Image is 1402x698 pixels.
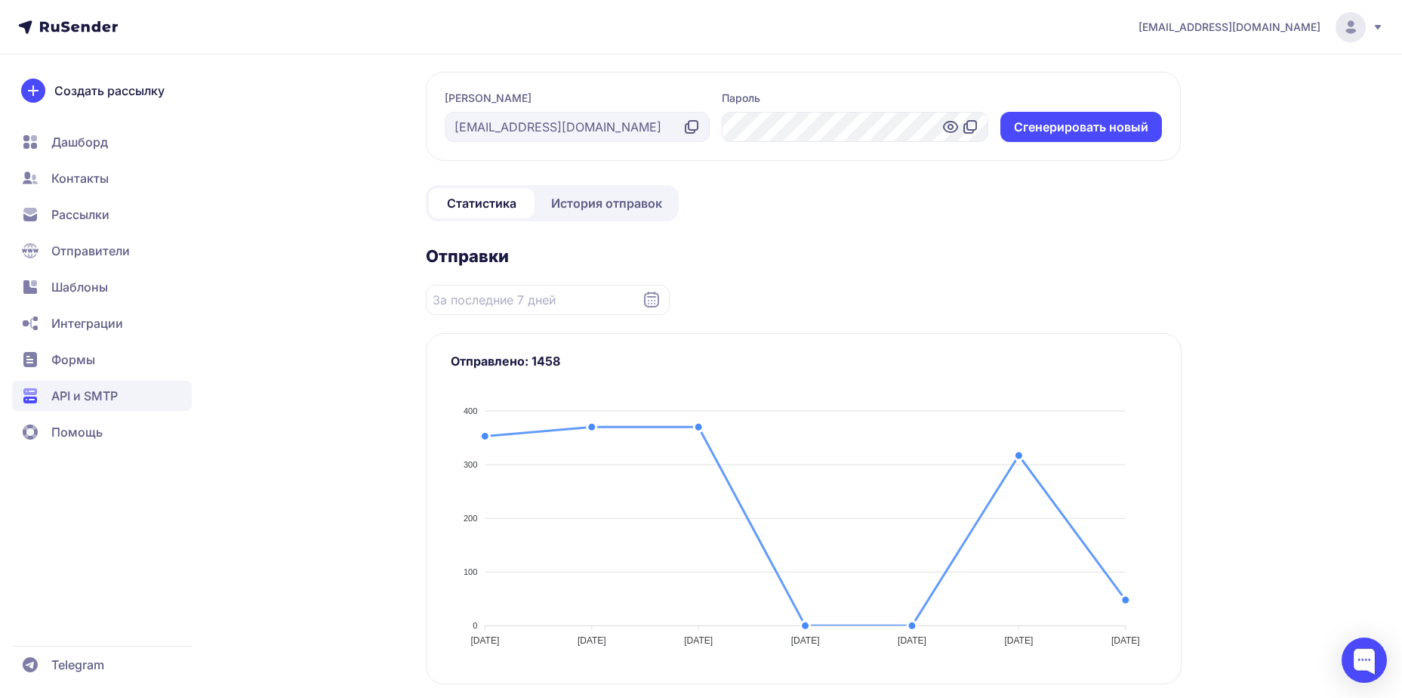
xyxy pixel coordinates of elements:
[51,133,108,151] span: Дашборд
[577,635,605,646] tspan: [DATE]
[1000,112,1162,142] button: Cгенерировать новый
[538,188,676,218] a: История отправок
[51,387,118,405] span: API и SMTP
[429,188,535,218] a: Статистика
[464,514,477,523] tspan: 200
[426,246,1182,267] h2: Отправки
[51,278,108,296] span: Шаблоны
[790,635,819,646] tspan: [DATE]
[445,91,532,106] label: [PERSON_NAME]
[1004,635,1033,646] tspan: [DATE]
[473,621,477,630] tspan: 0
[426,285,670,315] input: Datepicker input
[464,406,477,415] tspan: 400
[551,194,662,212] span: История отправок
[54,82,165,100] span: Создать рассылку
[51,242,130,260] span: Отправители
[51,205,109,224] span: Рассылки
[451,352,1157,370] h3: Отправлено: 1458
[464,460,477,469] tspan: 300
[51,656,104,674] span: Telegram
[51,169,109,187] span: Контакты
[1111,635,1139,646] tspan: [DATE]
[51,351,95,369] span: Формы
[447,194,516,212] span: Статистика
[470,635,499,646] tspan: [DATE]
[1139,20,1320,35] span: [EMAIL_ADDRESS][DOMAIN_NAME]
[464,567,477,576] tspan: 100
[51,314,123,332] span: Интеграции
[12,650,192,680] a: Telegram
[898,635,926,646] tspan: [DATE]
[51,423,103,441] span: Помощь
[684,635,713,646] tspan: [DATE]
[722,91,760,106] label: Пароль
